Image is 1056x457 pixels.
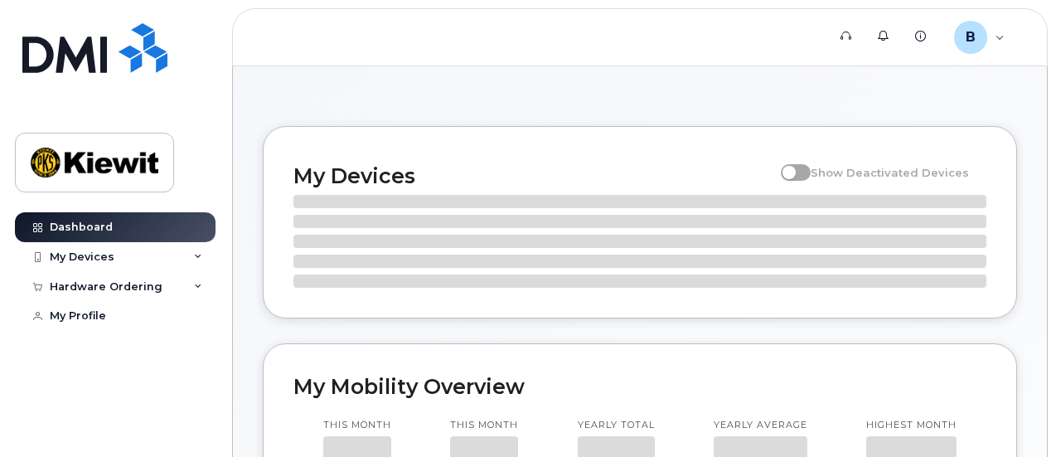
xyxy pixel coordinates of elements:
p: Yearly average [714,419,807,432]
p: Highest month [866,419,957,432]
p: This month [323,419,391,432]
h2: My Devices [293,163,773,188]
p: Yearly total [578,419,655,432]
h2: My Mobility Overview [293,374,986,399]
p: This month [450,419,518,432]
span: Show Deactivated Devices [811,166,969,179]
input: Show Deactivated Devices [781,157,794,170]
